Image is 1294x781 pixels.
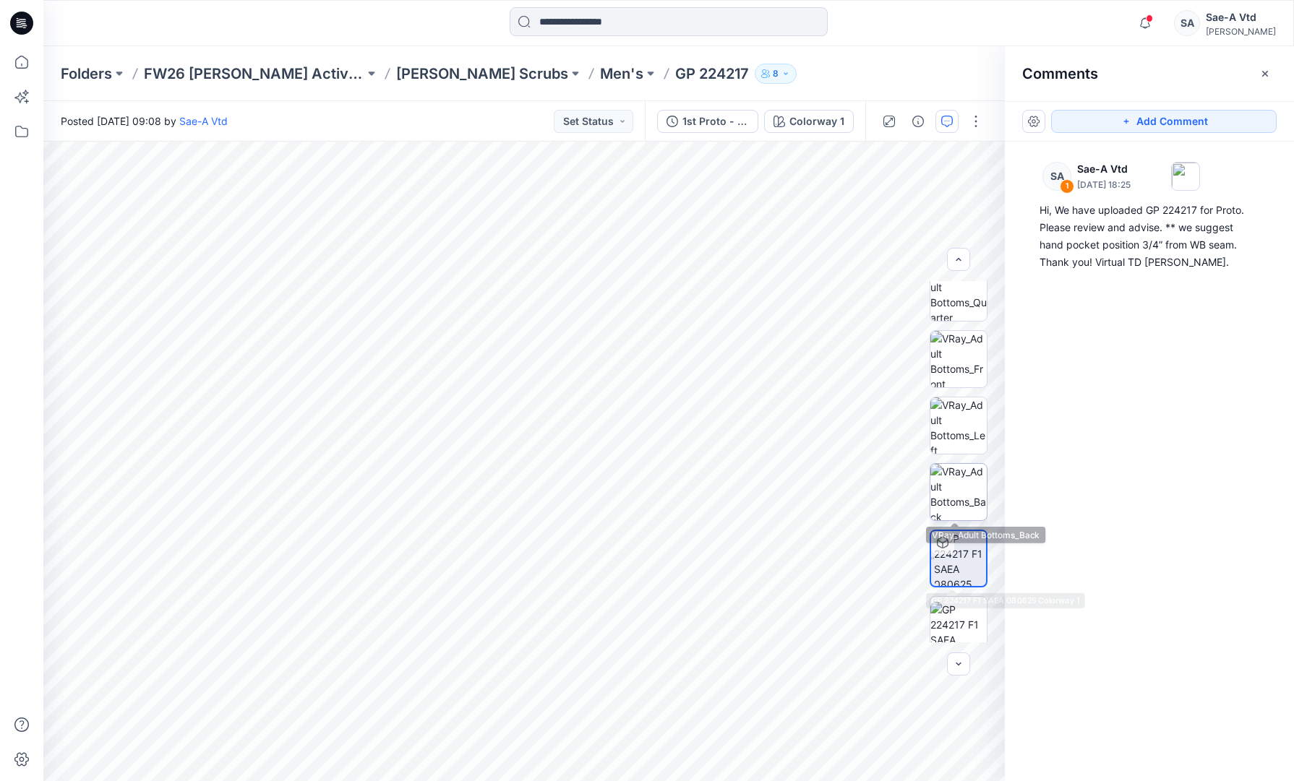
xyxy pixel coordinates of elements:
a: FW26 [PERSON_NAME] Activewear [144,64,364,84]
p: GP 224217 [675,64,749,84]
button: 8 [755,64,797,84]
div: [PERSON_NAME] [1206,26,1276,37]
div: 1 [1060,179,1074,194]
p: Sae-A Vtd [1077,160,1131,178]
h2: Comments [1022,65,1098,82]
a: Folders [61,64,112,84]
a: Sae-A Vtd [179,115,228,127]
span: Posted [DATE] 09:08 by [61,113,228,129]
div: SA [1042,162,1071,191]
img: GP 224217 F1 SAEA 080625 Colorway 1 [934,531,986,586]
div: 1st Proto - 3D [682,113,749,129]
div: SA [1174,10,1200,36]
p: 8 [773,66,779,82]
button: Details [907,110,930,133]
img: VRay_Adult Bottoms_Quarter [930,264,987,321]
button: Add Comment [1051,110,1277,133]
div: Colorway 1 [789,113,844,129]
button: Colorway 1 [764,110,854,133]
p: [DATE] 18:25 [1077,178,1131,192]
img: VRay_Adult Bottoms_Front [930,331,987,387]
div: Hi, We have uploaded GP 224217 for Proto. Please review and advise. ** we suggest hand pocket pos... [1040,202,1259,271]
img: VRay_Adult Bottoms_Left [930,397,987,454]
a: Men's [600,64,643,84]
div: Sae-A Vtd [1206,9,1276,26]
img: VRay_Adult Bottoms_Back [930,464,987,520]
a: [PERSON_NAME] Scrubs [396,64,568,84]
button: 1st Proto - 3D [657,110,758,133]
img: GP 224217 F1 SAEA [930,602,987,647]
